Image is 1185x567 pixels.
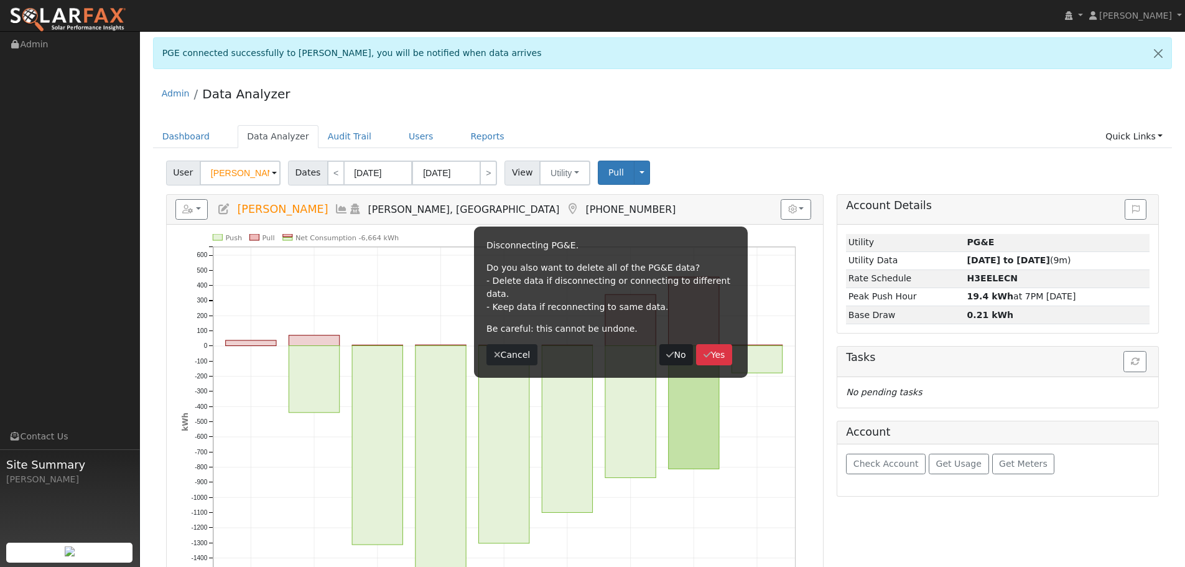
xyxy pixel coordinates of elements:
[237,203,328,215] span: [PERSON_NAME]
[936,459,982,469] span: Get Usage
[967,255,1071,265] span: (9m)
[732,345,783,373] rect: onclick=""
[197,251,207,258] text: 600
[200,161,281,185] input: Select a User
[846,288,965,306] td: Peak Push Hour
[846,269,965,288] td: Rate Schedule
[598,161,634,185] button: Pull
[203,342,207,349] text: 0
[289,335,339,345] rect: onclick=""
[197,297,207,304] text: 300
[605,345,656,477] rect: onclick=""
[486,261,735,314] p: Do you also want to delete all of the PG&E data? - Delete data if disconnecting or connecting to ...
[967,310,1014,320] strong: 0.21 kWh
[6,456,133,473] span: Site Summary
[195,388,208,395] text: -300
[608,167,624,177] span: Pull
[153,125,220,148] a: Dashboard
[486,322,735,335] p: Be careful: this cannot be undone.
[967,237,995,247] strong: ID: 16370448, authorized: 03/11/25
[191,524,207,531] text: -1200
[846,351,1150,364] h5: Tasks
[191,555,207,561] text: -1400
[202,87,290,101] a: Data Analyzer
[181,413,190,431] text: kWh
[504,161,540,185] span: View
[929,454,989,475] button: Get Usage
[191,540,207,546] text: -1300
[195,464,208,471] text: -800
[967,255,1050,265] strong: [DATE] to [DATE]
[967,291,1014,301] strong: 19.4 kWh
[669,345,719,469] rect: onclick=""
[479,345,529,543] rect: onclick=""
[348,203,362,215] a: Login As (last Never)
[197,327,207,334] text: 100
[65,546,75,556] img: retrieve
[542,345,593,512] rect: onclick=""
[539,161,590,185] button: Utility
[846,454,926,475] button: Check Account
[288,161,328,185] span: Dates
[480,161,497,185] a: >
[191,509,207,516] text: -1100
[1123,351,1146,372] button: Refresh
[327,161,345,185] a: <
[965,288,1150,306] td: at 7PM [DATE]
[462,125,514,148] a: Reports
[195,403,208,410] text: -400
[295,234,399,242] text: Net Consumption -6,664 kWh
[335,203,348,215] a: Multi-Series Graph
[585,204,676,215] span: [PHONE_NUMBER]
[999,459,1048,469] span: Get Meters
[195,373,208,380] text: -200
[153,37,1173,69] div: PGE connected successfully to [PERSON_NAME], you will be notified when data arrives
[195,418,208,425] text: -500
[195,479,208,485] text: -900
[846,306,965,324] td: Base Draw
[846,387,922,397] i: No pending tasks
[565,203,579,215] a: Map
[162,88,190,98] a: Admin
[992,454,1055,475] button: Get Meters
[1145,38,1171,68] a: Close
[6,473,133,486] div: [PERSON_NAME]
[195,357,208,364] text: -100
[217,203,231,215] a: Edit User (27172)
[166,161,200,185] span: User
[486,239,735,252] p: Disconnecting PG&E.
[262,234,274,242] text: Pull
[197,266,207,273] text: 500
[225,340,276,346] rect: onclick=""
[289,345,339,412] rect: onclick=""
[197,312,207,319] text: 200
[9,7,126,33] img: SolarFax
[659,344,693,365] button: No
[195,433,208,440] text: -600
[846,426,890,438] h5: Account
[238,125,318,148] a: Data Analyzer
[967,273,1018,283] strong: Z
[318,125,381,148] a: Audit Trail
[399,125,443,148] a: Users
[368,204,560,215] span: [PERSON_NAME], [GEOGRAPHIC_DATA]
[853,459,919,469] span: Check Account
[1125,199,1146,220] button: Issue History
[486,344,537,365] button: Cancel
[846,199,1150,212] h5: Account Details
[1099,11,1172,21] span: [PERSON_NAME]
[225,234,242,242] text: Push
[197,282,207,289] text: 400
[352,345,402,545] rect: onclick=""
[846,234,965,252] td: Utility
[191,494,207,501] text: -1000
[195,448,208,455] text: -700
[696,344,732,365] button: Yes
[846,251,965,269] td: Utility Data
[1096,125,1172,148] a: Quick Links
